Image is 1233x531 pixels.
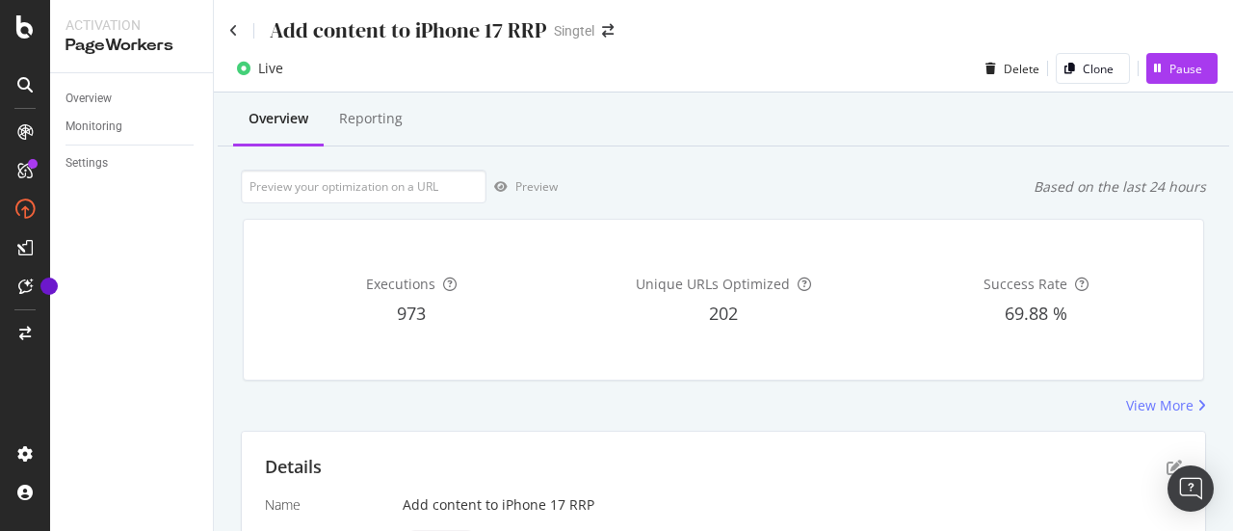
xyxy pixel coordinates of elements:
[1005,302,1067,325] span: 69.88 %
[1169,61,1202,77] div: Pause
[66,89,199,109] a: Overview
[229,24,238,38] a: Click to go back
[66,117,122,137] div: Monitoring
[66,117,199,137] a: Monitoring
[258,59,283,78] div: Live
[265,455,322,480] div: Details
[602,24,614,38] div: arrow-right-arrow-left
[403,495,1182,515] div: Add content to iPhone 17 RRP
[486,172,558,202] button: Preview
[397,302,426,325] span: 973
[515,178,558,195] div: Preview
[66,153,108,173] div: Settings
[66,89,112,109] div: Overview
[366,275,435,293] span: Executions
[270,15,546,45] div: Add content to iPhone 17 RRP
[1034,177,1206,197] div: Based on the last 24 hours
[40,278,58,295] div: Tooltip anchor
[66,153,199,173] a: Settings
[66,35,197,57] div: PageWorkers
[978,53,1039,84] button: Delete
[1126,396,1206,415] a: View More
[636,275,790,293] span: Unique URLs Optimized
[66,15,197,35] div: Activation
[984,275,1067,293] span: Success Rate
[1056,53,1130,84] button: Clone
[265,495,387,515] div: Name
[339,109,403,128] div: Reporting
[1167,465,1214,512] div: Open Intercom Messenger
[709,302,738,325] span: 202
[1146,53,1218,84] button: Pause
[1126,396,1194,415] div: View More
[1083,61,1114,77] div: Clone
[554,21,594,40] div: Singtel
[249,109,308,128] div: Overview
[1004,61,1039,77] div: Delete
[1167,460,1182,475] div: pen-to-square
[241,170,486,203] input: Preview your optimization on a URL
